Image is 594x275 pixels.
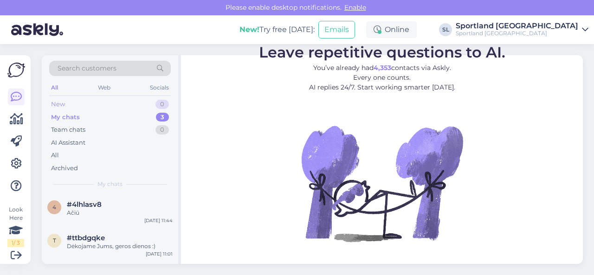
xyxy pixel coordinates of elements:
div: 3 [156,113,169,122]
button: Emails [318,21,355,38]
div: Look Here [7,205,24,247]
b: New! [239,25,259,34]
div: [DATE] 11:44 [144,217,173,224]
img: Askly Logo [7,63,25,77]
div: New [51,100,65,109]
div: Sportland [GEOGRAPHIC_DATA] [456,22,578,30]
div: Ačiū [67,209,173,217]
div: Team chats [51,125,85,134]
span: #4lhlasv8 [67,200,102,209]
span: Search customers [58,64,116,73]
p: You’ve already had contacts via Askly. Every one counts. AI replies 24/7. Start working smarter [... [259,63,505,92]
a: Sportland [GEOGRAPHIC_DATA]Sportland [GEOGRAPHIC_DATA] [456,22,588,37]
div: All [49,82,60,94]
span: Enable [342,3,369,12]
div: All [51,151,59,160]
span: 4 [52,204,56,211]
div: 0 [155,100,169,109]
span: Leave repetitive questions to AI. [259,43,505,61]
div: 1 / 3 [7,239,24,247]
span: #ttbdgqke [67,234,105,242]
div: Socials [148,82,171,94]
div: Sportland [GEOGRAPHIC_DATA] [456,30,578,37]
div: Archived [51,164,78,173]
div: My chats [51,113,80,122]
div: Online [366,21,417,38]
span: My chats [97,180,123,188]
div: AI Assistant [51,138,85,147]
span: t [53,237,56,244]
div: Dėkojame Jums, geros dienos :) [67,242,173,250]
div: 0 [155,125,169,134]
div: [DATE] 11:01 [146,250,173,257]
div: Try free [DATE]: [239,24,315,35]
img: No Chat active [298,100,465,267]
div: Web [96,82,112,94]
div: SL [439,23,452,36]
b: 4,353 [374,64,391,72]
